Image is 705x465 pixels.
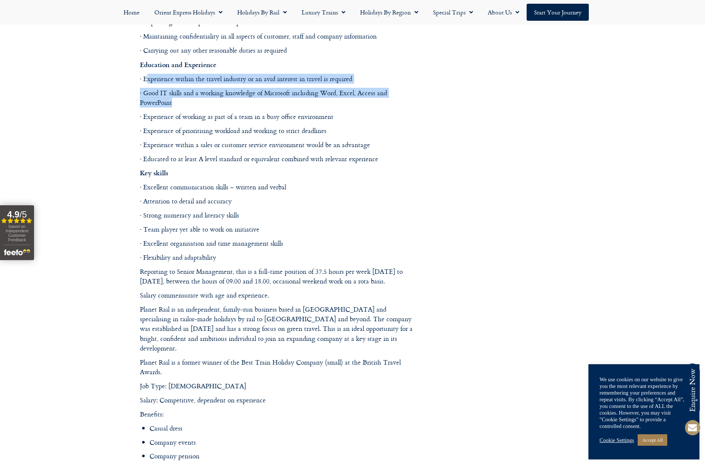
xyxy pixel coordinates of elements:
p: · Team player yet able to work on initiative [140,225,417,234]
p: Salary commensurate with age and experience. [140,290,417,300]
a: Holidays by Rail [230,4,294,21]
p: · Experience of prioritising workload and working to strict deadlines [140,126,417,136]
p: · Excellent communication skills – written and verbal [140,182,417,192]
a: Luxury Trains [294,4,353,21]
li: Company pension [150,451,417,461]
p: · Experience within the travel industry or an avid interest in travel is required [140,74,417,84]
p: · Attention to detail and accuracy [140,196,417,206]
p: · Educated to at least A level standard or equivalent combined with relevant experience [140,154,417,164]
b: Education and Experience [140,60,216,69]
p: Planet Rail is an independent, family-run business based in [GEOGRAPHIC_DATA] and specialising in... [140,305,417,353]
p: Salary: Competitive, dependent on experience [140,395,417,405]
div: We use cookies on our website to give you the most relevant experience by remembering your prefer... [600,376,688,429]
p: · Strong numeracy and literacy skills [140,210,417,220]
a: Accept All [638,434,667,446]
p: · Excellent organisation and time management skills [140,239,417,248]
p: Reporting to Senior Management, this is a full-time position of 37.5 hours per week [DATE] to [DA... [140,267,417,286]
p: · Experience within a sales or customer service environment would be an advantage [140,140,417,150]
li: Company events [150,438,417,447]
nav: Menu [4,4,701,21]
p: · Flexibility and adaptability [140,253,417,262]
p: Planet Rail is a former winner of the Best Train Holiday Company (small) at the British Travel Aw... [140,358,417,377]
p: · Experience of working as part of a team in a busy office environment [140,112,417,122]
p: · Good IT skills and a working knowledge of Microsoft including Word, Excel, Access and PowerPoint [140,88,417,108]
a: Orient Express Holidays [147,4,230,21]
a: About Us [480,4,527,21]
a: Special Trips [426,4,480,21]
a: Cookie Settings [600,437,634,444]
p: · Carrying out any other reasonable duties as required [140,46,417,55]
b: Key skills [140,168,168,177]
li: Casual dress [150,424,417,433]
p: · Maintaining confidentiality in all aspects of customer, staff and company information [140,31,417,41]
a: Start your Journey [527,4,589,21]
a: Holidays by Region [353,4,426,21]
a: Home [116,4,147,21]
p: Job Type: [DEMOGRAPHIC_DATA] [140,381,417,391]
p: Benefits: [140,409,417,419]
